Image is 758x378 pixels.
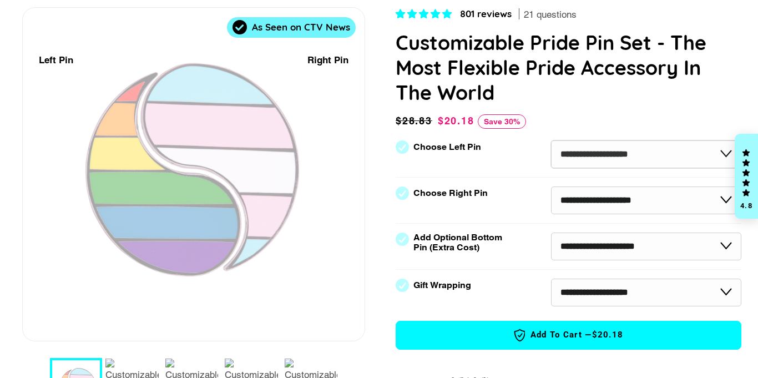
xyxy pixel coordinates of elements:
[396,30,741,105] h1: Customizable Pride Pin Set - The Most Flexible Pride Accessory In The World
[413,142,481,152] label: Choose Left Pin
[307,53,348,68] div: Right Pin
[23,8,365,341] div: 1 / 9
[396,321,741,350] button: Add to Cart —$20.18
[478,114,526,129] span: Save 30%
[592,329,624,341] span: $20.18
[438,115,474,127] span: $20.18
[735,134,758,219] div: Click to open Judge.me floating reviews tab
[413,233,507,253] label: Add Optional Bottom Pin (Extra Cost)
[413,328,724,342] span: Add to Cart —
[413,280,471,290] label: Gift Wrapping
[413,188,488,198] label: Choose Right Pin
[396,8,454,19] span: 4.83 stars
[740,202,753,209] div: 4.8
[460,8,512,19] span: 801 reviews
[524,8,577,22] span: 21 questions
[396,113,435,129] span: $28.83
